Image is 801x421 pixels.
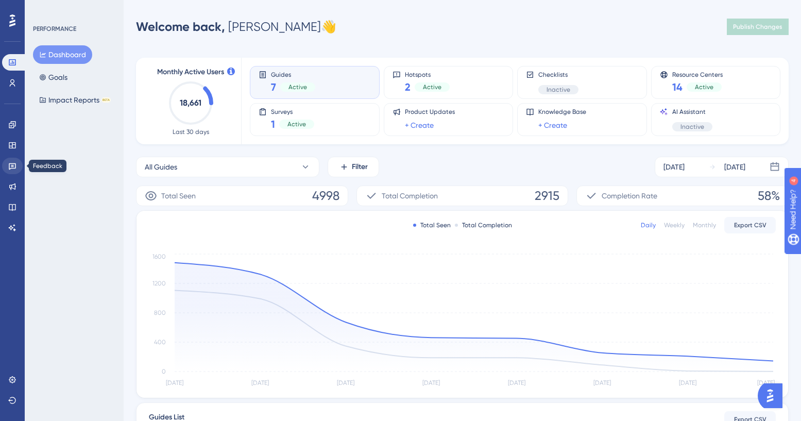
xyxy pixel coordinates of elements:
[727,19,789,35] button: Publish Changes
[157,66,224,78] span: Monthly Active Users
[672,71,723,78] span: Resource Centers
[352,161,368,173] span: Filter
[166,379,183,386] tspan: [DATE]
[337,379,354,386] tspan: [DATE]
[758,380,789,411] iframe: UserGuiding AI Assistant Launcher
[101,97,111,103] div: BETA
[145,161,177,173] span: All Guides
[672,80,683,94] span: 14
[695,83,713,91] span: Active
[547,86,570,94] span: Inactive
[136,19,225,34] span: Welcome back,
[405,80,411,94] span: 2
[271,117,275,131] span: 1
[24,3,64,15] span: Need Help?
[679,379,696,386] tspan: [DATE]
[288,83,307,91] span: Active
[455,221,512,229] div: Total Completion
[33,91,117,109] button: Impact ReportsBETA
[152,253,166,260] tspan: 1600
[251,379,269,386] tspan: [DATE]
[641,221,656,229] div: Daily
[154,309,166,316] tspan: 800
[602,190,657,202] span: Completion Rate
[422,379,440,386] tspan: [DATE]
[405,71,450,78] span: Hotspots
[405,119,434,131] a: + Create
[724,161,745,173] div: [DATE]
[663,161,685,173] div: [DATE]
[538,119,567,131] a: + Create
[724,217,776,233] button: Export CSV
[733,23,782,31] span: Publish Changes
[271,71,315,78] span: Guides
[672,108,712,116] span: AI Assistant
[538,108,586,116] span: Knowledge Base
[271,108,314,115] span: Surveys
[758,188,780,204] span: 58%
[161,190,196,202] span: Total Seen
[312,188,339,204] span: 4998
[72,5,75,13] div: 4
[693,221,716,229] div: Monthly
[162,368,166,375] tspan: 0
[152,280,166,287] tspan: 1200
[287,120,306,128] span: Active
[382,190,438,202] span: Total Completion
[136,157,319,177] button: All Guides
[508,379,525,386] tspan: [DATE]
[328,157,379,177] button: Filter
[664,221,685,229] div: Weekly
[757,379,775,386] tspan: [DATE]
[734,221,766,229] span: Export CSV
[413,221,451,229] div: Total Seen
[271,80,276,94] span: 7
[180,98,201,108] text: 18,661
[593,379,611,386] tspan: [DATE]
[538,71,578,79] span: Checklists
[33,25,76,33] div: PERFORMANCE
[33,68,74,87] button: Goals
[405,108,455,116] span: Product Updates
[535,188,559,204] span: 2915
[173,128,209,136] span: Last 30 days
[423,83,441,91] span: Active
[154,339,166,346] tspan: 400
[33,45,92,64] button: Dashboard
[680,123,704,131] span: Inactive
[136,19,336,35] div: [PERSON_NAME] 👋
